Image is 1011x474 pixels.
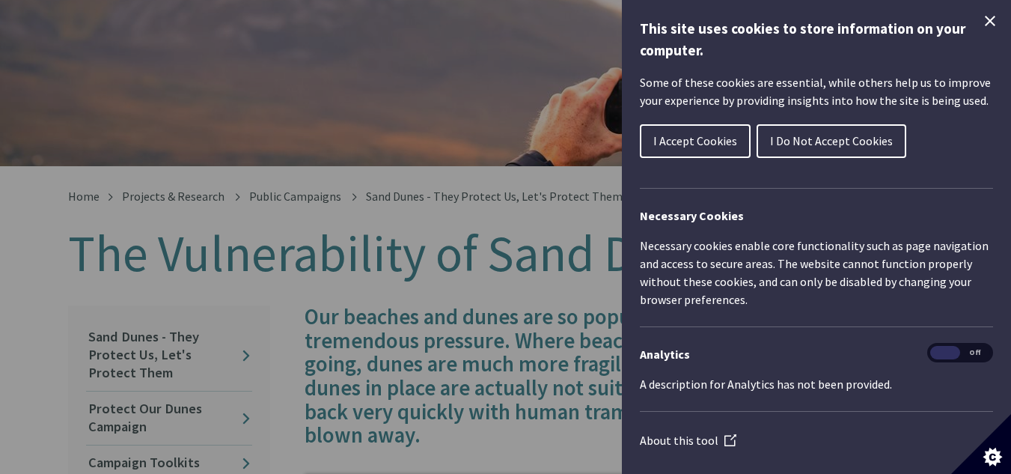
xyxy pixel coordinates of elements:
[960,346,990,360] span: Off
[640,124,751,158] button: I Accept Cookies
[757,124,906,158] button: I Do Not Accept Cookies
[770,133,893,148] span: I Do Not Accept Cookies
[640,375,993,393] p: A description for Analytics has not been provided.
[640,433,736,448] a: About this tool
[640,18,993,61] h1: This site uses cookies to store information on your computer.
[640,207,993,225] h2: Necessary Cookies
[981,12,999,30] button: Close Cookie Control
[951,414,1011,474] button: Set cookie preferences
[640,237,993,309] p: Necessary cookies enable core functionality such as page navigation and access to secure areas. T...
[640,345,993,363] h3: Analytics
[640,73,993,109] p: Some of these cookies are essential, while others help us to improve your experience by providing...
[653,133,737,148] span: I Accept Cookies
[930,346,960,360] span: On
